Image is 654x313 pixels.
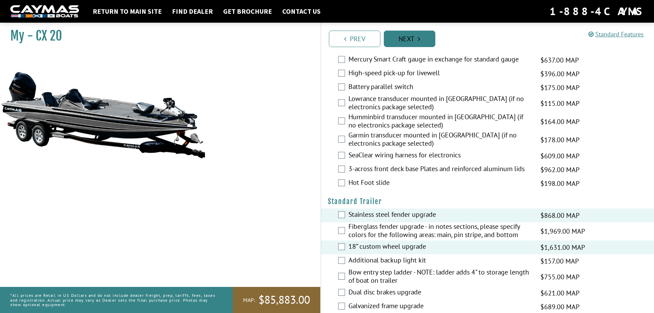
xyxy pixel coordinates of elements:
[588,30,644,38] a: Standard Features
[540,82,580,93] span: $175.00 MAP
[540,210,580,221] span: $868.00 MAP
[540,151,580,161] span: $609.00 MAP
[540,302,580,312] span: $689.00 MAP
[10,290,217,310] p: *All prices are Retail in US Dollars and do not include dealer freight, prep, tariffs, fees, taxe...
[329,31,380,47] a: Prev
[348,242,532,252] label: 18” custom wheel upgrade
[220,7,275,16] a: Get Brochure
[384,31,435,47] a: Next
[540,178,580,189] span: $198.00 MAP
[540,272,580,282] span: $755.00 MAP
[328,197,647,206] h4: Standard Trailer
[348,268,532,286] label: Bow entry step ladder - NOTE: ladder adds 4" to storage length of boat on trailer
[233,287,320,313] a: MAP:$85,883.00
[540,116,580,127] span: $164.00 MAP
[243,297,255,304] span: MAP:
[10,5,79,18] img: white-logo-c9c8dbefe5ff5ceceb0f0178aa75bf4bb51f6bca0971e226c86eb53dfe498488.png
[348,55,532,65] label: Mercury Smart Craft gauge in exchange for standard gauge
[348,302,532,312] label: Galvanized frame upgrade
[540,242,585,253] span: $1,631.00 MAP
[348,165,532,175] label: 3-across front deck base Plates and reinforced aluminum lids
[169,7,216,16] a: Find Dealer
[540,165,580,175] span: $962.00 MAP
[348,82,532,92] label: Battery parallel switch
[348,256,532,266] label: Additional backup light kit
[348,178,532,188] label: Hot Foot slide
[540,226,585,236] span: $1,969.00 MAP
[10,28,303,44] h1: My - CX 20
[540,55,579,65] span: $637.00 MAP
[348,113,532,131] label: Humminbird transducer mounted in [GEOGRAPHIC_DATA] (if no electronics package selected)
[259,293,310,307] span: $85,883.00
[540,69,580,79] span: $396.00 MAP
[540,135,580,145] span: $178.00 MAP
[540,256,579,266] span: $157.00 MAP
[89,7,165,16] a: Return to main site
[348,69,532,79] label: High-speed pick-up for livewell
[540,98,580,109] span: $115.00 MAP
[279,7,324,16] a: Contact Us
[348,151,532,161] label: SeaClear wiring harness for electronics
[540,288,580,298] span: $621.00 MAP
[348,94,532,113] label: Lowrance transducer mounted in [GEOGRAPHIC_DATA] (if no electronics package selected)
[348,288,532,298] label: Dual disc brakes upgrade
[348,222,532,241] label: Fiberglass fender upgrade - in notes sections, please specify colors for the following areas: mai...
[550,4,644,19] div: 1-888-4CAYMAS
[348,131,532,149] label: Garmin transducer mounted in [GEOGRAPHIC_DATA] (if no electronics package selected)
[348,210,532,220] label: Stainless steel fender upgrade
